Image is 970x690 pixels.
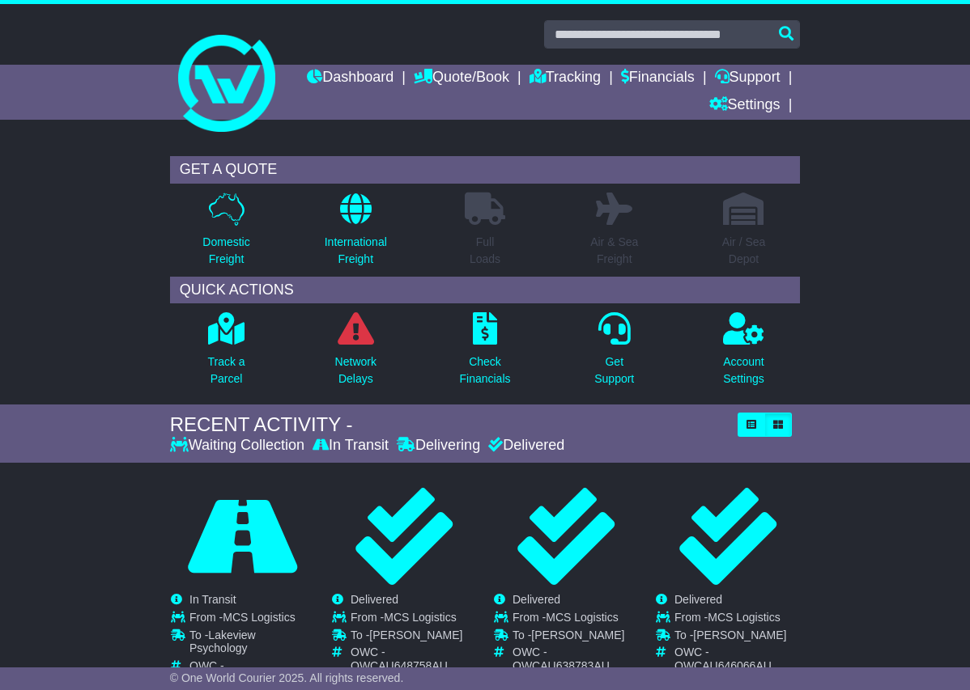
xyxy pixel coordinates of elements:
span: Delivered [513,593,560,606]
p: Air / Sea Depot [722,234,766,268]
span: OWCAU648758AU [351,659,448,672]
a: NetworkDelays [334,311,377,396]
span: Delivered [351,593,398,606]
span: Lakeview Psychology [189,628,256,654]
a: Financials [621,65,695,92]
td: From - [674,611,800,629]
span: © One World Courier 2025. All rights reserved. [170,671,404,684]
td: OWC - [351,646,476,677]
div: Delivered [484,437,564,455]
p: Domestic Freight [202,234,249,268]
div: Waiting Collection [170,437,308,455]
div: Delivering [393,437,484,455]
p: Track a Parcel [207,353,245,387]
td: From - [513,611,638,629]
span: OWCAU646066AU [674,659,772,672]
p: Air & Sea Freight [590,234,638,268]
a: InternationalFreight [324,192,388,277]
p: Network Delays [335,353,377,387]
a: Tracking [530,65,601,92]
a: GetSupport [593,311,635,396]
td: To - [189,628,315,659]
span: In Transit [189,593,236,606]
a: Track aParcel [206,311,245,396]
a: Settings [709,92,781,120]
span: MCS Logistics [546,611,618,624]
span: [PERSON_NAME] [693,628,786,641]
span: MCS Logistics [223,611,295,624]
div: In Transit [308,437,393,455]
div: GET A QUOTE [170,156,801,184]
td: OWC - [674,646,800,677]
td: To - [513,628,638,646]
span: [PERSON_NAME] [531,628,624,641]
span: MCS Logistics [385,611,457,624]
td: To - [674,628,800,646]
a: AccountSettings [722,311,765,396]
td: From - [351,611,476,629]
a: DomesticFreight [202,192,250,277]
div: QUICK ACTIONS [170,277,801,304]
a: Quote/Book [414,65,509,92]
td: From - [189,611,315,629]
span: MCS Logistics [708,611,780,624]
a: CheckFinancials [458,311,511,396]
a: Dashboard [307,65,394,92]
span: OWCAU638783AU [513,659,610,672]
p: International Freight [325,234,387,268]
p: Account Settings [723,353,764,387]
div: RECENT ACTIVITY - [170,413,730,437]
span: Delivered [674,593,722,606]
a: Support [715,65,781,92]
p: Get Support [594,353,634,387]
td: OWC - [513,646,638,677]
p: Check Financials [459,353,510,387]
td: To - [351,628,476,646]
p: Full Loads [465,234,505,268]
span: [PERSON_NAME] [370,628,463,641]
